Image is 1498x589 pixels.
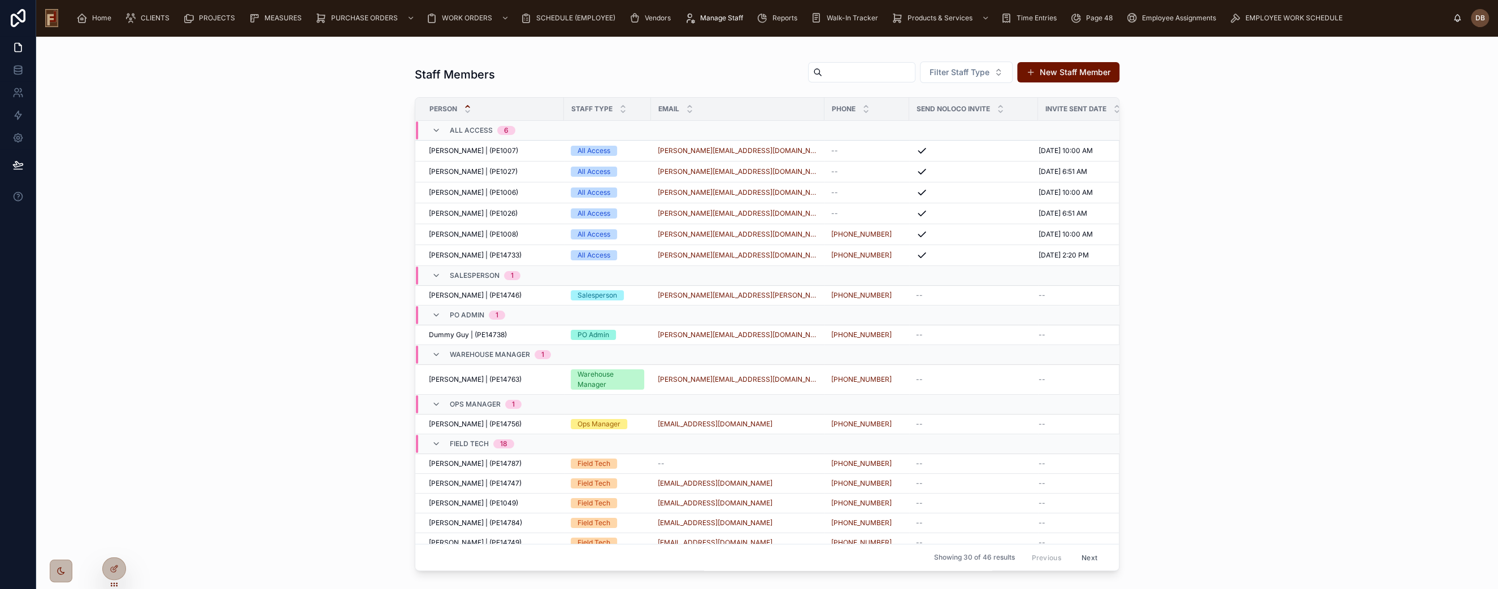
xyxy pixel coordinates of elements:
[916,330,923,339] span: --
[807,8,886,28] a: Walk-In Tracker
[1039,375,1124,384] a: --
[429,538,557,547] a: [PERSON_NAME] | (PE14749)
[831,499,902,508] a: [PHONE_NUMBER]
[571,498,644,508] a: Field Tech
[916,330,1031,339] a: --
[1039,188,1124,197] a: [DATE] 10:00 AM
[571,330,644,340] a: PO Admin
[1039,479,1045,488] span: --
[916,518,923,527] span: --
[578,369,637,390] div: Warehouse Manager
[1017,62,1119,82] button: New Staff Member
[916,375,1031,384] a: --
[626,8,679,28] a: Vendors
[1039,420,1045,429] span: --
[658,499,772,508] a: [EMAIL_ADDRESS][DOMAIN_NAME]
[1039,209,1124,218] a: [DATE] 6:51 AM
[658,167,818,176] a: [PERSON_NAME][EMAIL_ADDRESS][DOMAIN_NAME]
[199,14,235,23] span: PROJECTS
[917,104,990,114] span: Send Noloco Invite
[831,330,892,339] a: [PHONE_NUMBER]
[916,420,923,429] span: --
[429,459,557,468] a: [PERSON_NAME] | (PE14787)
[429,291,522,300] span: [PERSON_NAME] | (PE14746)
[658,518,772,527] a: [EMAIL_ADDRESS][DOMAIN_NAME]
[571,459,644,469] a: Field Tech
[753,8,805,28] a: Reports
[997,8,1065,28] a: Time Entries
[67,6,1453,30] div: scrollable content
[831,538,892,547] a: [PHONE_NUMBER]
[264,14,302,23] span: MEASURES
[429,167,518,176] span: [PERSON_NAME] | (PE1027)
[429,499,557,508] a: [PERSON_NAME] | (PE1049)
[442,14,492,23] span: WORK ORDERS
[831,251,892,260] a: [PHONE_NUMBER]
[1142,14,1216,23] span: Employee Assignments
[1039,459,1045,468] span: --
[450,439,489,448] span: Field Tech
[1039,518,1045,527] span: --
[1039,330,1124,339] a: --
[429,230,557,239] a: [PERSON_NAME] | (PE1008)
[831,459,892,468] a: [PHONE_NUMBER]
[429,375,557,384] a: [PERSON_NAME] | (PE14763)
[1039,209,1087,218] span: [DATE] 6:51 AM
[1039,330,1045,339] span: --
[429,209,557,218] a: [PERSON_NAME] | (PE1026)
[908,14,972,23] span: Products & Services
[916,499,923,508] span: --
[1039,499,1045,508] span: --
[658,538,772,547] a: [EMAIL_ADDRESS][DOMAIN_NAME]
[658,146,818,155] a: [PERSON_NAME][EMAIL_ADDRESS][DOMAIN_NAME]
[658,330,818,339] a: [PERSON_NAME][EMAIL_ADDRESS][DOMAIN_NAME]
[571,478,644,488] a: Field Tech
[658,251,818,260] a: [PERSON_NAME][EMAIL_ADDRESS][DOMAIN_NAME]
[831,291,902,300] a: [PHONE_NUMBER]
[500,439,507,448] div: 18
[658,104,679,114] span: Email
[429,230,518,239] span: [PERSON_NAME] | (PE1008)
[429,479,557,488] a: [PERSON_NAME] | (PE14747)
[571,208,644,219] a: All Access
[1039,146,1093,155] span: [DATE] 10:00 AM
[578,146,610,156] div: All Access
[450,271,500,280] span: Salesperson
[429,538,522,547] span: [PERSON_NAME] | (PE14749)
[831,518,892,527] a: [PHONE_NUMBER]
[658,459,665,468] span: --
[423,8,515,28] a: WORK ORDERS
[1039,146,1124,155] a: [DATE] 10:00 AM
[831,230,892,239] a: [PHONE_NUMBER]
[504,126,509,135] div: 6
[831,420,892,429] a: [PHONE_NUMBER]
[512,400,515,409] div: 1
[1039,420,1124,429] a: --
[180,8,243,28] a: PROJECTS
[429,188,557,197] a: [PERSON_NAME] | (PE1006)
[831,375,902,384] a: [PHONE_NUMBER]
[658,518,818,527] a: [EMAIL_ADDRESS][DOMAIN_NAME]
[1039,167,1124,176] a: [DATE] 6:51 AM
[831,479,892,488] a: [PHONE_NUMBER]
[429,459,522,468] span: [PERSON_NAME] | (PE14787)
[831,188,838,197] span: --
[772,14,797,23] span: Reports
[1039,538,1045,547] span: --
[73,8,119,28] a: Home
[1123,8,1224,28] a: Employee Assignments
[141,14,170,23] span: CLIENTS
[1039,479,1124,488] a: --
[578,290,617,300] div: Salesperson
[429,499,518,508] span: [PERSON_NAME] | (PE1049)
[1039,291,1045,300] span: --
[831,146,902,155] a: --
[831,146,838,155] span: --
[1086,14,1113,23] span: Page 48
[331,14,398,23] span: PURCHASE ORDERS
[1039,167,1087,176] span: [DATE] 6:51 AM
[831,479,902,488] a: [PHONE_NUMBER]
[658,420,772,429] a: [EMAIL_ADDRESS][DOMAIN_NAME]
